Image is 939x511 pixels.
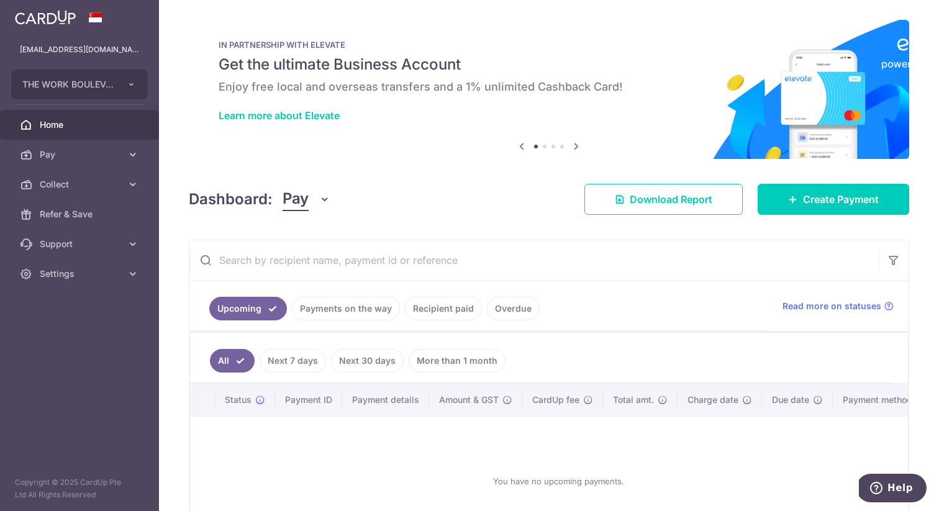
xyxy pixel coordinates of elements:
a: Next 7 days [260,349,326,373]
span: Read more on statuses [782,300,881,312]
span: Refer & Save [40,208,122,220]
span: Settings [40,268,122,280]
span: THE WORK BOULEVARD CQ PTE. LTD. [22,78,114,91]
a: Overdue [487,297,540,320]
a: Read more on statuses [782,300,894,312]
p: [EMAIL_ADDRESS][DOMAIN_NAME] [20,43,139,56]
span: Download Report [630,192,712,207]
img: Renovation banner [189,20,909,159]
span: Charge date [687,394,738,406]
button: THE WORK BOULEVARD CQ PTE. LTD. [11,70,148,99]
h5: Get the ultimate Business Account [219,55,879,75]
span: Collect [40,178,122,191]
th: Payment method [833,384,927,416]
a: More than 1 month [409,349,506,373]
a: Create Payment [758,184,909,215]
span: Status [225,394,252,406]
span: Home [40,119,122,131]
button: Pay [283,188,330,211]
iframe: Opens a widget where you can find more information [859,474,927,505]
a: Upcoming [209,297,287,320]
span: Total amt. [613,394,654,406]
span: Pay [40,148,122,161]
th: Payment details [342,384,429,416]
span: Due date [772,394,809,406]
span: Pay [283,188,309,211]
h4: Dashboard: [189,188,273,210]
a: Next 30 days [331,349,404,373]
span: Support [40,238,122,250]
span: Create Payment [803,192,879,207]
a: Learn more about Elevate [219,109,340,122]
span: CardUp fee [532,394,579,406]
th: Payment ID [275,384,342,416]
a: All [210,349,255,373]
img: CardUp [15,10,76,25]
input: Search by recipient name, payment id or reference [189,240,879,280]
p: IN PARTNERSHIP WITH ELEVATE [219,40,879,50]
span: Amount & GST [439,394,499,406]
a: Recipient paid [405,297,482,320]
a: Download Report [584,184,743,215]
h6: Enjoy free local and overseas transfers and a 1% unlimited Cashback Card! [219,79,879,94]
a: Payments on the way [292,297,400,320]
